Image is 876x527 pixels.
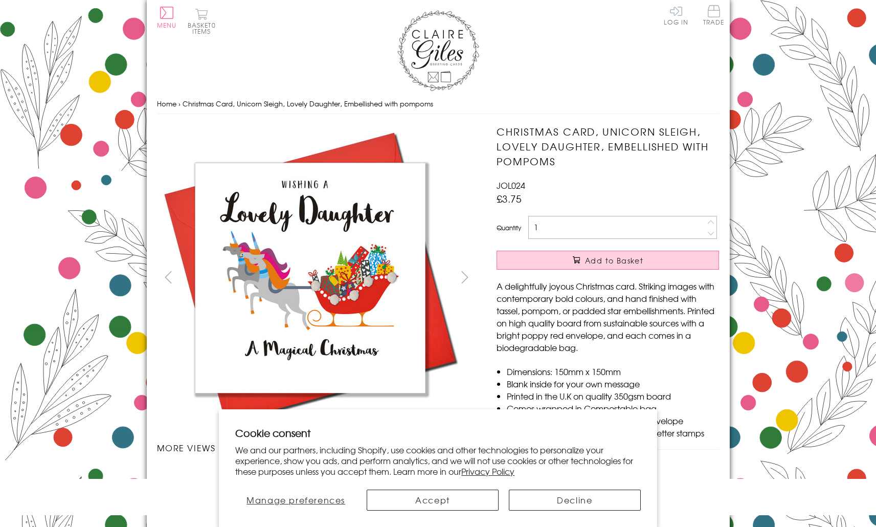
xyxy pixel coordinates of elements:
[192,20,216,36] span: 0 items
[703,5,725,27] a: Trade
[507,390,719,402] li: Printed in the U.K on quality 350gsm board
[196,476,197,477] img: Christmas Card, Unicorn Sleigh, Lovely Daughter, Embellished with pompoms
[157,7,177,28] button: Menu
[509,490,641,511] button: Decline
[246,494,345,506] span: Manage preferences
[664,5,688,25] a: Log In
[453,266,476,289] button: next
[178,99,181,108] span: ›
[157,442,477,454] h3: More views
[507,378,719,390] li: Blank inside for your own message
[157,464,237,487] li: Carousel Page 1 (Current Slide)
[157,20,177,30] span: Menu
[497,179,525,191] span: JOL024
[235,426,641,440] h2: Cookie consent
[461,465,514,477] a: Privacy Policy
[156,124,463,431] img: Christmas Card, Unicorn Sleigh, Lovely Daughter, Embellished with pompoms
[188,8,216,34] button: Basket0 items
[367,490,499,511] button: Accept
[497,223,521,232] label: Quantity
[157,99,176,108] a: Home
[183,99,433,108] span: Christmas Card, Unicorn Sleigh, Lovely Daughter, Embellished with pompoms
[585,255,643,266] span: Add to Basket
[507,402,719,414] li: Comes wrapped in Compostable bag
[476,124,783,431] img: Christmas Card, Unicorn Sleigh, Lovely Daughter, Embellished with pompoms
[497,280,719,354] p: A delightfully joyous Christmas card. Striking images with contemporary bold colours, and hand fi...
[157,94,720,115] nav: breadcrumbs
[497,251,719,270] button: Add to Basket
[703,5,725,25] span: Trade
[507,365,719,378] li: Dimensions: 150mm x 150mm
[497,191,522,206] span: £3.75
[235,445,641,476] p: We and our partners, including Shopify, use cookies and other technologies to personalize your ex...
[157,266,180,289] button: prev
[397,10,479,91] img: Claire Giles Greetings Cards
[497,124,719,168] h1: Christmas Card, Unicorn Sleigh, Lovely Daughter, Embellished with pompoms
[235,490,356,511] button: Manage preferences
[157,464,477,487] ul: Carousel Pagination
